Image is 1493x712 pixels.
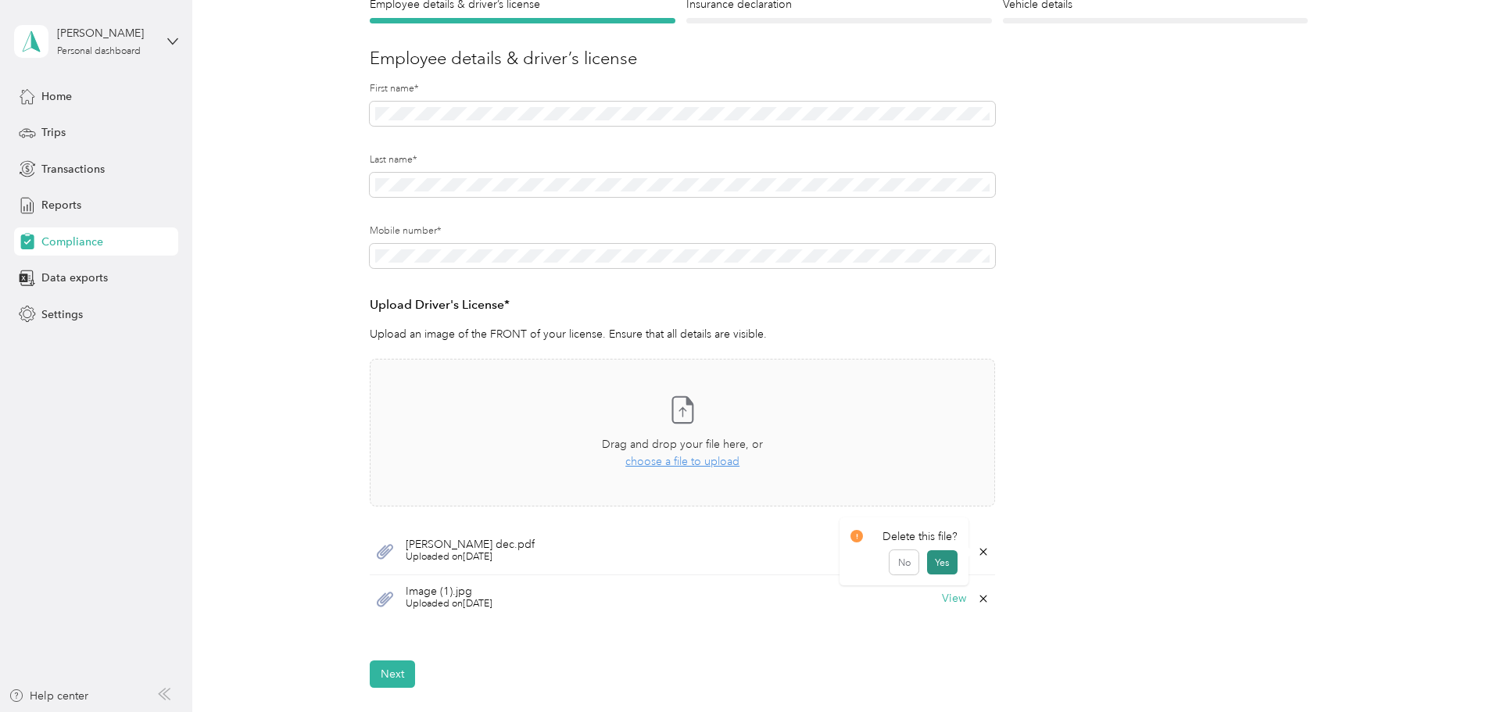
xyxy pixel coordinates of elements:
span: Home [41,88,72,105]
span: Data exports [41,270,108,286]
button: No [890,550,918,575]
div: Personal dashboard [57,47,141,56]
span: Transactions [41,161,105,177]
span: [PERSON_NAME] dec.pdf [406,539,535,550]
h3: Employee details & driver’s license [370,45,1308,71]
span: Drag and drop your file here, or [602,438,763,451]
p: Upload an image of the FRONT of your license. Ensure that all details are visible. [370,326,995,342]
span: Image (1).jpg [406,586,492,597]
span: Uploaded on [DATE] [406,550,535,564]
label: First name* [370,82,995,96]
span: Compliance [41,234,103,250]
h3: Upload Driver's License* [370,295,995,315]
span: choose a file to upload [625,455,739,468]
span: Reports [41,197,81,213]
span: Trips [41,124,66,141]
button: Next [370,660,415,688]
div: [PERSON_NAME] [57,25,155,41]
span: Drag and drop your file here, orchoose a file to upload [371,360,994,506]
label: Mobile number* [370,224,995,238]
div: Delete this file? [850,528,958,545]
span: Settings [41,306,83,323]
iframe: Everlance-gr Chat Button Frame [1405,624,1493,712]
button: View [942,593,966,604]
label: Last name* [370,153,995,167]
button: Help center [9,688,88,704]
span: Uploaded on [DATE] [406,597,492,611]
button: Yes [927,550,958,575]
